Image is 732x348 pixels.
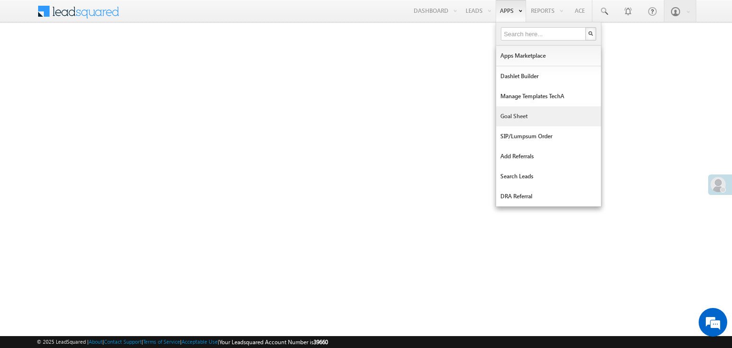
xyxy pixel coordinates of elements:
[89,338,102,345] a: About
[16,50,40,62] img: d_60004797649_company_0_60004797649
[12,88,174,265] textarea: Type your message and hit 'Enter'
[501,27,587,41] input: Search here...
[219,338,328,346] span: Your Leadsquared Account Number is
[588,31,593,36] img: Search
[496,146,601,166] a: Add Referrals
[496,186,601,206] a: DRA Referral
[37,338,328,347] span: © 2025 LeadSquared | | | | |
[130,274,173,287] em: Start Chat
[50,50,160,62] div: Chat with us now
[496,106,601,126] a: Goal Sheet
[496,86,601,106] a: Manage Templates TechA
[496,66,601,86] a: Dashlet Builder
[182,338,218,345] a: Acceptable Use
[104,338,142,345] a: Contact Support
[496,166,601,186] a: Search Leads
[496,126,601,146] a: SIP/Lumpsum Order
[143,338,180,345] a: Terms of Service
[314,338,328,346] span: 39660
[496,46,601,66] a: Apps Marketplace
[156,5,179,28] div: Minimize live chat window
